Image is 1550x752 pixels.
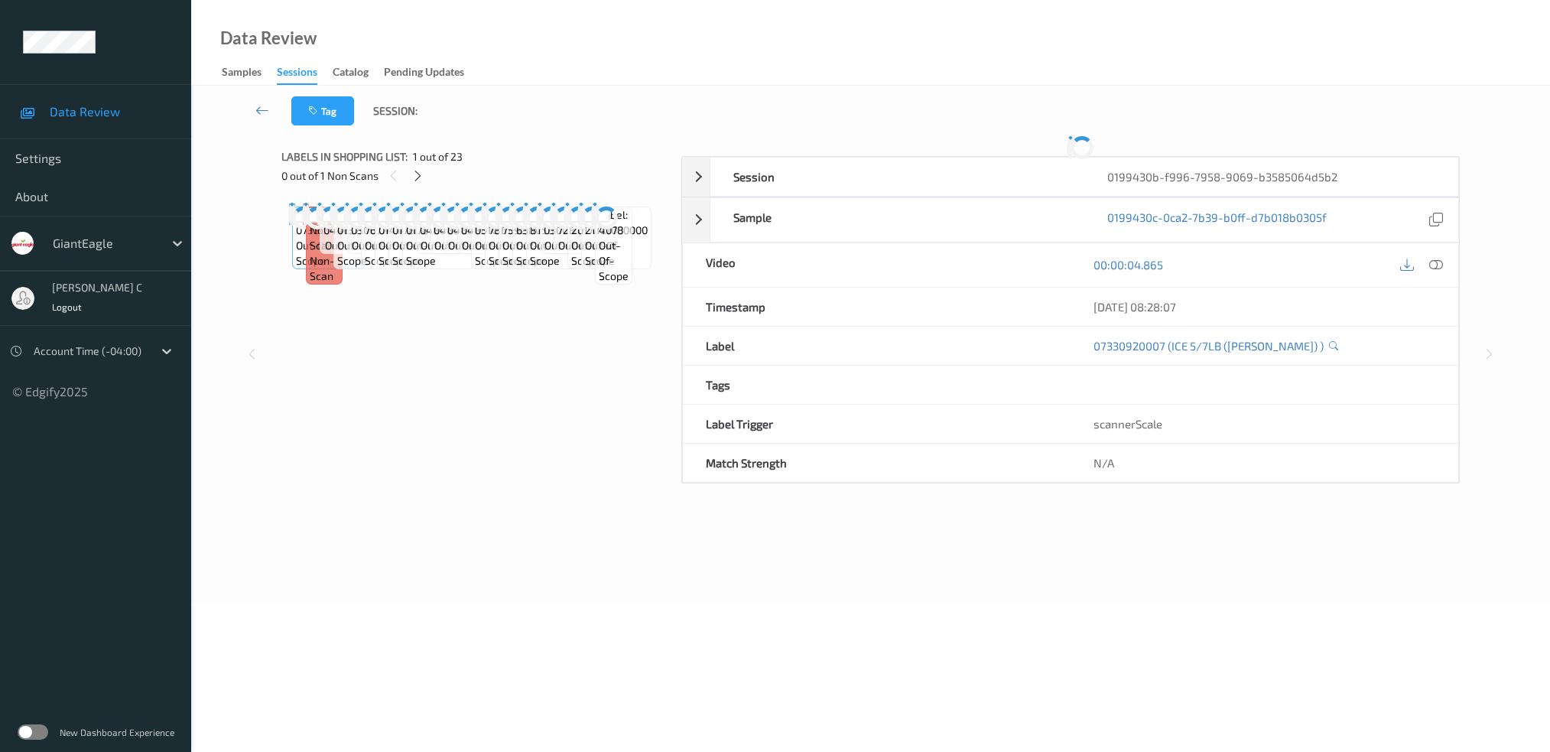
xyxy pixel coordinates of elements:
[544,238,611,253] span: out-of-scope
[683,366,1071,404] div: Tags
[325,238,392,253] span: out-of-scope
[1093,338,1324,353] a: 07330920007 (ICE 5/7LB ([PERSON_NAME]) )
[310,253,339,284] span: non-scan
[448,238,515,253] span: out-of-scope
[434,238,501,253] span: out-of-scope
[1107,210,1327,230] a: 0199430c-0ca2-7b39-b0ff-d7b018b0305f
[599,238,629,284] span: out-of-scope
[462,238,528,253] span: out-of-scope
[682,157,1459,197] div: Session0199430b-f996-7958-9069-b3585064d5b2
[710,198,1084,242] div: Sample
[296,238,362,269] span: out-of-scope
[530,238,593,269] span: out-of-scope
[683,405,1071,443] div: Label Trigger
[281,149,408,164] span: Labels in shopping list:
[392,238,457,269] span: out-of-scope
[337,238,401,269] span: out-of-scope
[683,288,1071,326] div: Timestamp
[1093,257,1163,272] a: 00:00:04.865
[277,62,333,85] a: Sessions
[516,238,580,269] span: out-of-scope
[585,238,648,269] span: out-of-scope
[710,158,1084,196] div: Session
[599,207,629,238] span: Label: 4078
[1071,405,1458,443] div: scannerScale
[333,62,384,83] a: Catalog
[682,197,1459,243] div: Sample0199430c-0ca2-7b39-b0ff-d7b018b0305f
[373,103,418,119] span: Session:
[406,238,470,269] span: out-of-scope
[222,64,262,83] div: Samples
[683,243,1071,287] div: Video
[365,238,427,269] span: out-of-scope
[310,207,339,253] span: Label: Non-Scan
[571,238,635,269] span: out-of-scope
[222,62,277,83] a: Samples
[379,238,440,269] span: out-of-scope
[277,64,317,85] div: Sessions
[281,166,671,185] div: 0 out of 1 Non Scans
[1093,299,1435,314] div: [DATE] 08:28:07
[384,64,464,83] div: Pending Updates
[683,444,1071,482] div: Match Strength
[352,238,418,253] span: out-of-scope
[489,238,551,269] span: out-of-scope
[421,238,487,253] span: out-of-scope
[502,238,567,269] span: out-of-scope
[1084,158,1458,196] div: 0199430b-f996-7958-9069-b3585064d5b2
[291,96,354,125] button: Tag
[475,238,541,269] span: out-of-scope
[333,64,369,83] div: Catalog
[558,238,625,253] span: out-of-scope
[413,149,463,164] span: 1 out of 23
[220,31,317,46] div: Data Review
[384,62,479,83] a: Pending Updates
[683,327,1071,365] div: Label
[1071,444,1458,482] div: N/A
